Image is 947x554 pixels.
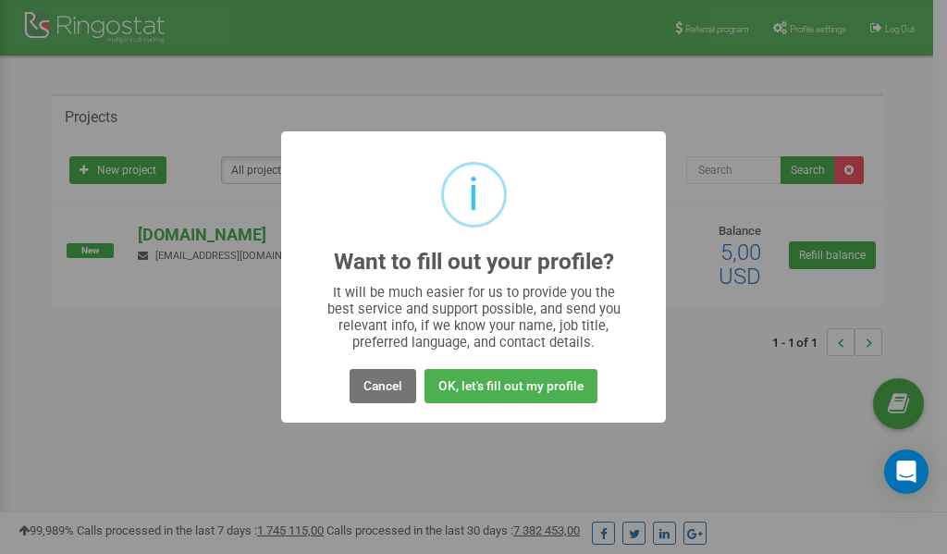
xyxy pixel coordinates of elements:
[350,369,416,403] button: Cancel
[318,284,630,351] div: It will be much easier for us to provide you the best service and support possible, and send you ...
[424,369,597,403] button: OK, let's fill out my profile
[334,250,614,275] h2: Want to fill out your profile?
[884,449,929,494] div: Open Intercom Messenger
[468,165,479,225] div: i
